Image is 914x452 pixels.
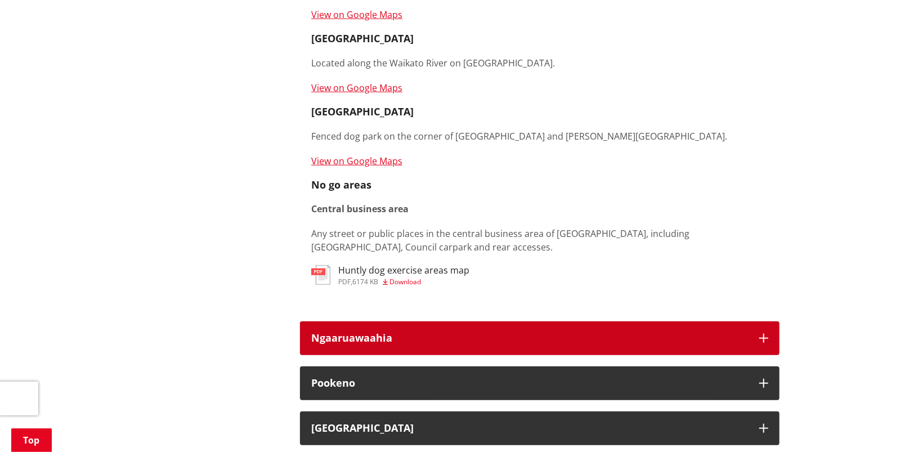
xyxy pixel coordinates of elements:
span: 6174 KB [352,277,378,287]
h3: Ngaaruawaahia [311,333,748,344]
a: View on Google Maps [311,155,402,167]
button: Pookeno [300,366,779,400]
strong: [GEOGRAPHIC_DATA] [311,105,414,118]
a: View on Google Maps [311,82,402,94]
p: Fenced dog park on the corner of [GEOGRAPHIC_DATA] and [PERSON_NAME][GEOGRAPHIC_DATA]. [311,129,768,143]
a: Huntly dog exercise areas map pdf,6174 KB Download [311,265,469,285]
strong: Central business area [311,203,409,215]
a: View on Google Maps [311,8,402,21]
div: , [338,279,469,285]
p: Located along the Waikato River on [GEOGRAPHIC_DATA]. [311,56,768,70]
button: Ngaaruawaahia [300,321,779,355]
h3: [GEOGRAPHIC_DATA] [311,423,748,434]
button: [GEOGRAPHIC_DATA] [300,411,779,445]
span: Download [389,277,421,287]
iframe: Messenger Launcher [862,405,903,445]
img: document-pdf.svg [311,265,330,285]
strong: [GEOGRAPHIC_DATA] [311,32,414,45]
p: Any street or public places in the central business area of [GEOGRAPHIC_DATA], including [GEOGRAP... [311,227,768,254]
h3: Huntly dog exercise areas map [338,265,469,276]
a: Top [11,428,52,452]
span: pdf [338,277,351,287]
h3: Pookeno [311,378,748,389]
strong: No go areas [311,178,371,191]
